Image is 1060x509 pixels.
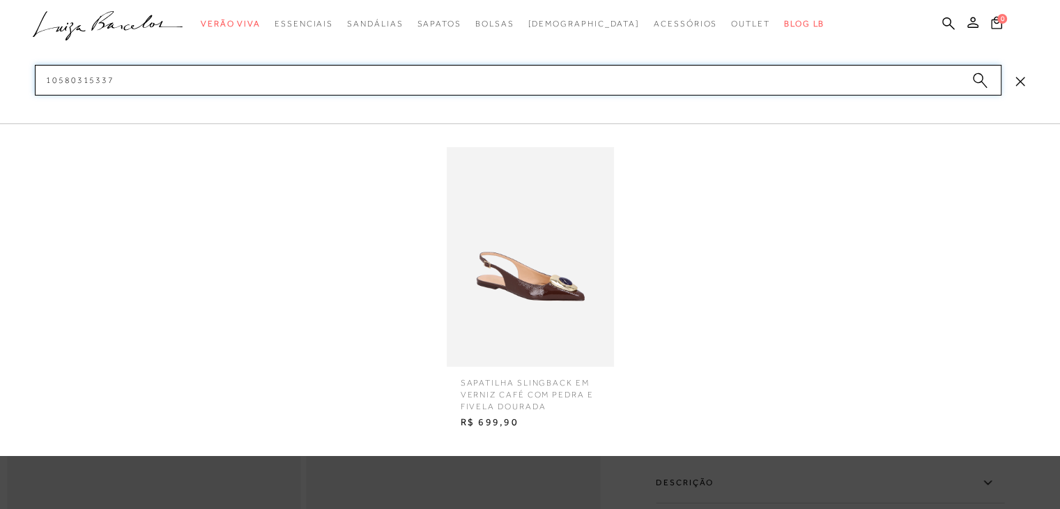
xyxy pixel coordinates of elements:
input: Buscar. [35,65,1001,96]
span: Outlet [731,19,770,29]
span: SAPATILHA SLINGBACK EM VERNIZ CAFÉ COM PEDRA E FIVELA DOURADA [450,367,610,412]
a: categoryNavScreenReaderText [731,11,770,37]
a: categoryNavScreenReaderText [417,11,461,37]
a: categoryNavScreenReaderText [347,11,403,37]
a: categoryNavScreenReaderText [475,11,514,37]
a: BLOG LB [784,11,824,37]
a: categoryNavScreenReaderText [275,11,333,37]
img: SAPATILHA SLINGBACK EM VERNIZ CAFÉ COM PEDRA E FIVELA DOURADA [447,147,614,367]
span: Acessórios [654,19,717,29]
button: 0 [987,15,1006,34]
span: Verão Viva [201,19,261,29]
span: 0 [997,14,1007,24]
span: BLOG LB [784,19,824,29]
span: Sapatos [417,19,461,29]
a: categoryNavScreenReaderText [201,11,261,37]
span: Sandálias [347,19,403,29]
span: Bolsas [475,19,514,29]
span: [DEMOGRAPHIC_DATA] [528,19,640,29]
span: Essenciais [275,19,333,29]
a: noSubCategoriesText [528,11,640,37]
a: SAPATILHA SLINGBACK EM VERNIZ CAFÉ COM PEDRA E FIVELA DOURADA SAPATILHA SLINGBACK EM VERNIZ CAFÉ ... [443,147,617,433]
a: categoryNavScreenReaderText [654,11,717,37]
span: R$ 699,90 [450,412,610,433]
